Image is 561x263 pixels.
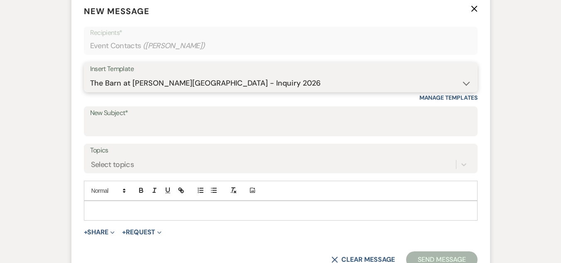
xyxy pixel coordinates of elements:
[90,63,471,75] div: Insert Template
[419,94,478,101] a: Manage Templates
[84,229,88,236] span: +
[91,159,134,170] div: Select topics
[122,229,162,236] button: Request
[331,256,394,263] button: Clear message
[143,40,205,52] span: ( [PERSON_NAME] )
[84,6,149,17] span: New Message
[90,107,471,119] label: New Subject*
[90,27,471,38] p: Recipients*
[84,229,115,236] button: Share
[90,38,471,54] div: Event Contacts
[122,229,126,236] span: +
[90,145,471,157] label: Topics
